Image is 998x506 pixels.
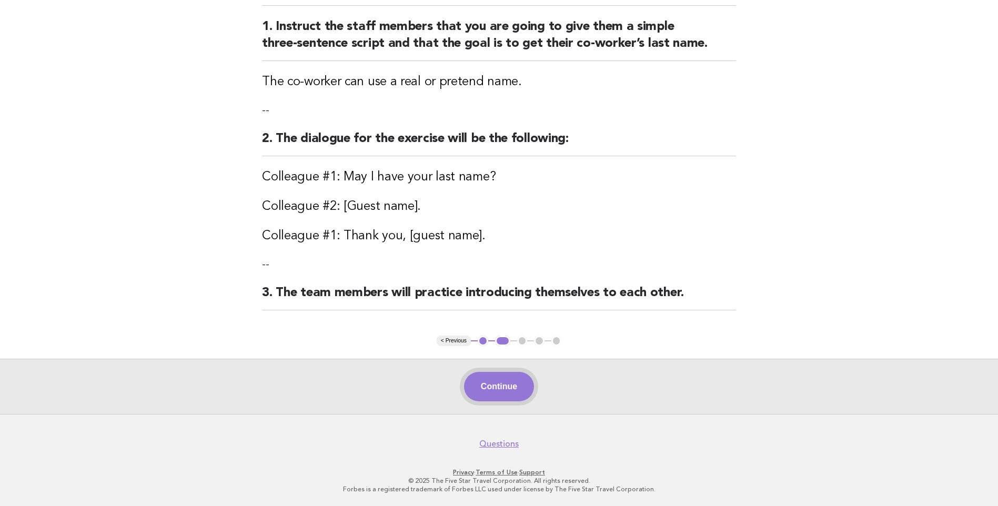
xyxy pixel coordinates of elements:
[262,74,736,90] h3: The co-worker can use a real or pretend name.
[177,485,821,493] p: Forbes is a registered trademark of Forbes LLC used under license by The Five Star Travel Corpora...
[495,336,510,346] button: 2
[262,18,736,61] h2: 1. Instruct the staff members that you are going to give them a simple three-sentence script and ...
[262,169,736,186] h3: Colleague #1: May I have your last name?
[519,469,545,476] a: Support
[437,336,471,346] button: < Previous
[177,477,821,485] p: © 2025 The Five Star Travel Corporation. All rights reserved.
[262,228,736,245] h3: Colleague #1: Thank you, [guest name].
[262,285,736,310] h2: 3. The team members will practice introducing themselves to each other.
[262,257,736,272] p: --
[464,372,534,401] button: Continue
[476,469,518,476] a: Terms of Use
[453,469,474,476] a: Privacy
[177,468,821,477] p: · ·
[479,439,519,449] a: Questions
[478,336,488,346] button: 1
[262,103,736,118] p: --
[262,130,736,156] h2: 2. The dialogue for the exercise will be the following:
[262,198,736,215] h3: Colleague #2: [Guest name].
